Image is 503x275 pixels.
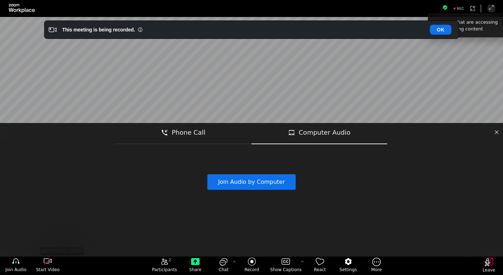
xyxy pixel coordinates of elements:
[189,267,202,273] span: Share
[450,5,467,12] div: Recording to cloud
[442,5,448,12] button: Meeting information
[148,257,181,274] button: open the participants list pane,[2] particpants
[219,267,229,273] span: Chat
[244,267,259,273] span: Record
[339,267,357,273] span: Settings
[306,257,334,274] button: React
[36,267,60,273] span: Start Video
[371,267,382,273] span: More
[181,257,209,274] button: Share
[430,25,451,35] button: OK
[314,267,326,273] span: React
[209,257,238,274] button: open the chat panel
[362,257,391,274] button: More meeting control
[487,5,495,12] button: Enter Full Screen
[152,267,177,273] span: Participants
[207,174,296,190] button: Join Audio by Computer
[62,26,135,33] div: This meeting is being recorded.
[334,257,362,274] button: Settings
[172,128,205,137] span: Phone Call
[475,258,503,275] button: Leave
[49,26,57,34] i: Video Recording
[494,127,499,138] button: close
[299,128,350,137] span: Computer Audio
[138,27,143,32] i: Information Small
[266,257,306,274] button: Show Captions
[483,267,495,273] span: Leave
[169,257,171,263] span: 2
[32,257,64,274] button: start my video
[5,267,26,273] span: Join Audio
[238,257,266,274] button: Record
[270,267,302,273] span: Show Captions
[299,257,306,267] button: More options for captions, menu button
[231,257,238,267] button: Chat Settings
[469,5,477,12] button: Apps Accessing Content in This Meeting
